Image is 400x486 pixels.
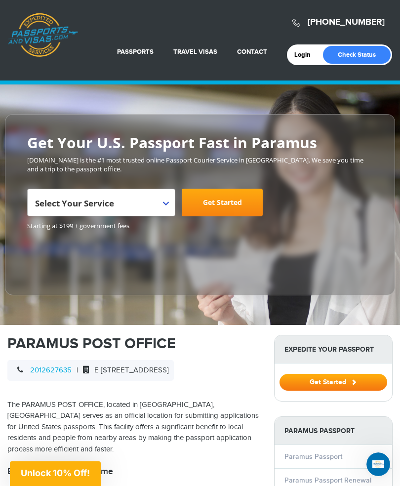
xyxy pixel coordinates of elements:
[237,48,267,56] a: Contact
[8,13,78,57] a: Passports & [DOMAIN_NAME]
[280,378,387,386] a: Get Started
[294,51,318,59] a: Login
[182,189,263,216] a: Get Started
[366,452,390,476] iframe: Intercom live chat
[7,360,174,381] div: |
[30,366,72,374] a: 2012627635
[27,221,373,231] span: Starting at $199 + government fees
[21,468,90,478] span: Unlock 10% Off!
[27,156,373,174] p: [DOMAIN_NAME] is the #1 most trusted online Passport Courier Service in [GEOGRAPHIC_DATA]. We sav...
[7,400,259,455] p: The PARAMUS POST OFFICE, located in [GEOGRAPHIC_DATA], [GEOGRAPHIC_DATA] serves as an official lo...
[323,46,391,64] a: Check Status
[35,193,165,220] span: Select Your Service
[280,374,387,391] button: Get Started
[27,134,373,151] h2: Get Your U.S. Passport Fast in Paramus
[308,17,385,28] a: [PHONE_NUMBER]
[78,366,169,374] span: E [STREET_ADDRESS]
[275,417,392,445] strong: Paramus Passport
[27,236,101,285] iframe: Customer reviews powered by Trustpilot
[117,48,154,56] a: Passports
[7,335,259,353] h1: PARAMUS POST OFFICE
[10,461,101,486] div: Unlock 10% Off!
[275,335,392,364] strong: Expedite Your Passport
[35,198,114,209] span: Select Your Service
[173,48,217,56] a: Travel Visas
[7,466,259,477] h2: Estimated Processing Time
[27,189,175,216] span: Select Your Service
[284,452,342,461] a: Paramus Passport
[284,476,371,485] a: Paramus Passport Renewal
